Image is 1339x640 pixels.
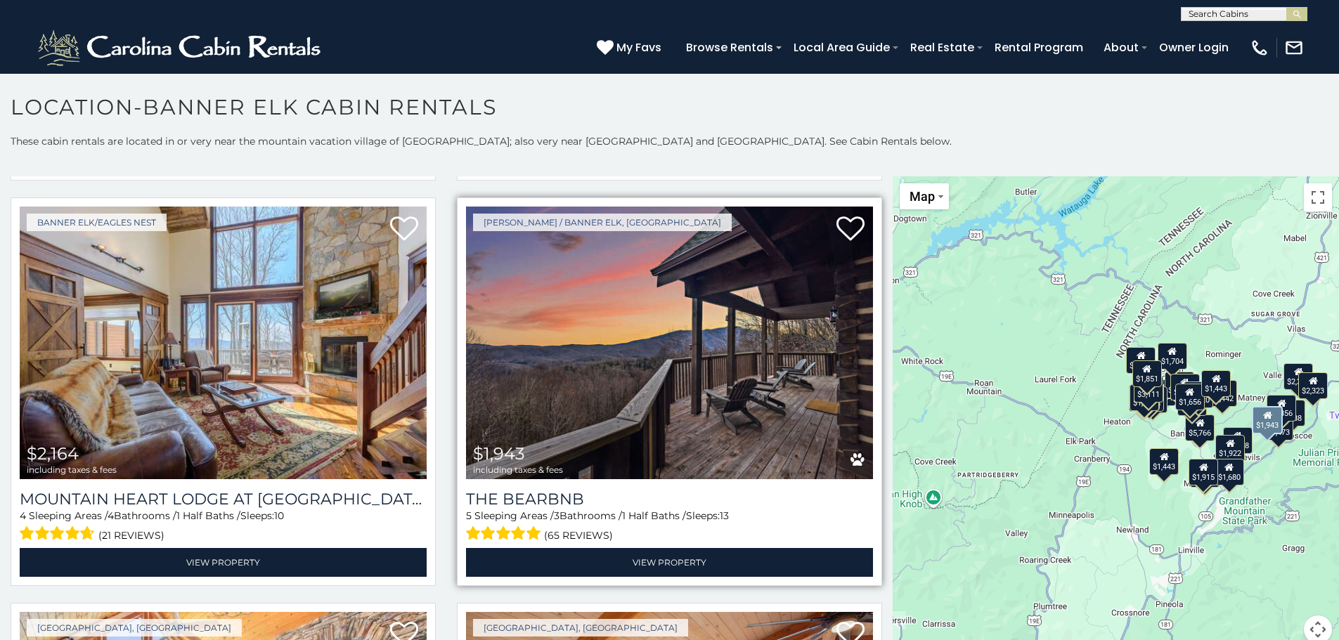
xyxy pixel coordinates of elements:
img: White-1-2.png [35,27,327,69]
a: Local Area Guide [787,35,897,60]
a: Banner Elk/Eagles Nest [27,214,167,231]
span: 1 Half Baths / [622,509,686,522]
span: 4 [108,509,114,522]
a: Rental Program [988,35,1090,60]
a: Add to favorites [390,215,418,244]
div: $1,915 [1189,458,1219,485]
span: 10 [274,509,284,522]
span: My Favs [616,39,661,56]
div: $1,851 [1132,360,1162,387]
span: $1,943 [473,443,525,464]
div: $1,706 [1138,386,1167,413]
div: $1,657 [1130,384,1159,411]
div: $1,680 [1215,459,1244,485]
a: Real Estate [903,35,981,60]
div: $2,323 [1299,372,1328,398]
a: Owner Login [1152,35,1236,60]
a: Add to favorites [836,215,865,244]
span: including taxes & fees [473,465,563,474]
div: Sleeping Areas / Bathrooms / Sleeps: [466,509,873,544]
span: $2,164 [27,443,79,464]
div: $1,704 [1158,342,1187,369]
div: $1,922 [1216,435,1246,462]
div: $2,068 [1134,385,1164,412]
div: $1,443 [1150,448,1179,475]
a: [GEOGRAPHIC_DATA], [GEOGRAPHIC_DATA] [473,619,688,636]
div: $2,581 [1170,373,1200,400]
div: $2,222 [1165,372,1195,398]
a: Mountain Heart Lodge at [GEOGRAPHIC_DATA] [20,490,427,509]
div: $1,443 [1202,370,1231,397]
button: Toggle fullscreen view [1304,183,1332,211]
a: [PERSON_NAME] / Banner Elk, [GEOGRAPHIC_DATA] [473,214,732,231]
div: $1,473 [1264,413,1294,440]
span: 5 [466,509,472,522]
img: phone-regular-white.png [1250,38,1269,58]
div: $5,766 [1186,414,1215,441]
span: Map [910,189,935,204]
div: Sleeping Areas / Bathrooms / Sleeps: [20,509,427,544]
div: $1,856 [1267,394,1297,421]
div: $1,943 [1253,405,1283,433]
img: Mountain Heart Lodge at Eagles Nest [20,207,427,479]
a: View Property [466,548,873,577]
span: 4 [20,509,26,522]
img: The Bearbnb [466,207,873,479]
a: The Bearbnb $1,943 including taxes & fees [466,207,873,479]
span: (21 reviews) [98,526,164,544]
div: $1,696 [1129,385,1158,412]
div: $1,442 [1208,379,1238,406]
div: $3,111 [1134,376,1163,403]
span: (65 reviews) [544,526,613,544]
a: [GEOGRAPHIC_DATA], [GEOGRAPHIC_DATA] [27,619,242,636]
div: $1,760 [1190,461,1220,488]
div: $3,611 [1127,346,1156,373]
a: Browse Rentals [679,35,780,60]
a: My Favs [597,39,665,57]
div: $1,144 [1178,388,1208,415]
span: 13 [720,509,729,522]
div: $1,220 [1184,381,1213,408]
img: mail-regular-white.png [1284,38,1304,58]
a: The Bearbnb [466,490,873,509]
a: Mountain Heart Lodge at Eagles Nest $2,164 including taxes & fees [20,207,427,479]
div: $1,656 [1175,384,1205,410]
span: 3 [554,509,559,522]
a: About [1097,35,1146,60]
button: Change map style [900,183,949,209]
div: $2,333 [1284,363,1314,390]
span: including taxes & fees [27,465,117,474]
div: $1,558 [1223,426,1253,453]
span: 1 Half Baths / [176,509,240,522]
a: View Property [20,548,427,577]
h3: Mountain Heart Lodge at Eagles Nest [20,490,427,509]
